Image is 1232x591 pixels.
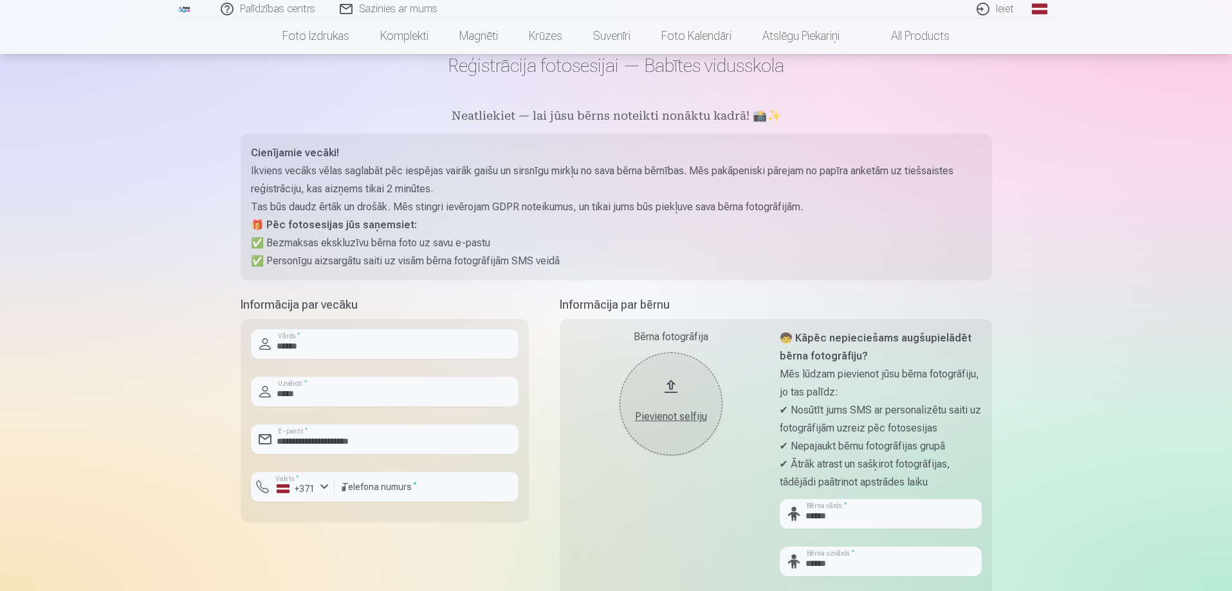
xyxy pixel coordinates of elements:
div: Pievienot selfiju [632,409,710,424]
a: Krūzes [513,18,578,54]
a: Atslēgu piekariņi [747,18,855,54]
a: Komplekti [365,18,444,54]
h1: Reģistrācija fotosesijai — Babītes vidusskola [241,54,992,77]
p: ✔ Nepajaukt bērnu fotogrāfijas grupā [780,437,982,455]
h5: Informācija par vecāku [241,296,529,314]
button: Valsts*+371 [251,472,335,502]
h5: Informācija par bērnu [560,296,992,314]
strong: 🎁 Pēc fotosesijas jūs saņemsiet: [251,219,417,231]
p: ✅ Bezmaksas ekskluzīvu bērna foto uz savu e-pastu [251,234,982,252]
h5: Neatliekiet — lai jūsu bērns noteikti nonāktu kadrā! 📸✨ [241,108,992,126]
label: Valsts [271,474,303,484]
button: Pievienot selfiju [620,352,722,455]
p: ✔ Ātrāk atrast un sašķirot fotogrāfijas, tādējādi paātrinot apstrādes laiku [780,455,982,491]
strong: 🧒 Kāpēc nepieciešams augšupielādēt bērna fotogrāfiju? [780,332,971,362]
div: +371 [277,482,315,495]
a: Foto izdrukas [267,18,365,54]
p: ✔ Nosūtīt jums SMS ar personalizētu saiti uz fotogrāfijām uzreiz pēc fotosesijas [780,401,982,437]
p: Ikviens vecāks vēlas saglabāt pēc iespējas vairāk gaišu un sirsnīgu mirkļu no sava bērna bērnības... [251,162,982,198]
p: Tas būs daudz ērtāk un drošāk. Mēs stingri ievērojam GDPR noteikumus, un tikai jums būs piekļuve ... [251,198,982,216]
img: /fa1 [178,5,192,13]
a: Magnēti [444,18,513,54]
a: All products [855,18,965,54]
a: Suvenīri [578,18,646,54]
div: Bērna fotogrāfija [570,329,772,345]
strong: Cienījamie vecāki! [251,147,339,159]
a: Foto kalendāri [646,18,747,54]
p: ✅ Personīgu aizsargātu saiti uz visām bērna fotogrāfijām SMS veidā [251,252,982,270]
p: Mēs lūdzam pievienot jūsu bērna fotogrāfiju, jo tas palīdz: [780,365,982,401]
